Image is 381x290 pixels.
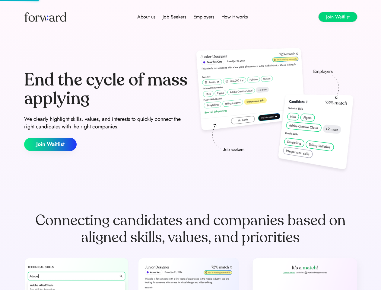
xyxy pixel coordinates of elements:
img: hero-image.png [193,46,357,176]
button: Join Waitlist [319,12,357,22]
div: Employers [193,13,214,21]
img: Forward logo [24,12,66,22]
div: How it works [221,13,248,21]
button: Join Waitlist [24,138,77,151]
div: We clearly highlight skills, values, and interests to quickly connect the right candidates with t... [24,115,188,130]
div: End the cycle of mass applying [24,71,188,108]
div: About us [137,13,155,21]
div: Connecting candidates and companies based on aligned skills, values, and priorities [24,212,357,246]
div: Job Seekers [163,13,186,21]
